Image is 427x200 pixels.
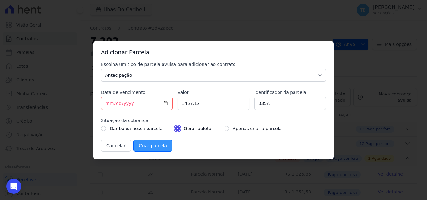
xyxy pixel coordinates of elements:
[254,89,326,95] label: Identificador da parcela
[101,117,326,124] label: Situação da cobrança
[101,140,131,152] button: Cancelar
[6,179,21,194] div: Open Intercom Messenger
[101,61,326,67] label: Escolha um tipo de parcela avulsa para adicionar ao contrato
[101,49,326,56] h3: Adicionar Parcela
[184,125,211,132] label: Gerar boleto
[110,125,163,132] label: Dar baixa nessa parcela
[133,140,172,152] input: Criar parcela
[233,125,282,132] label: Apenas criar a parcela
[178,89,249,95] label: Valor
[101,89,173,95] label: Data de vencimento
